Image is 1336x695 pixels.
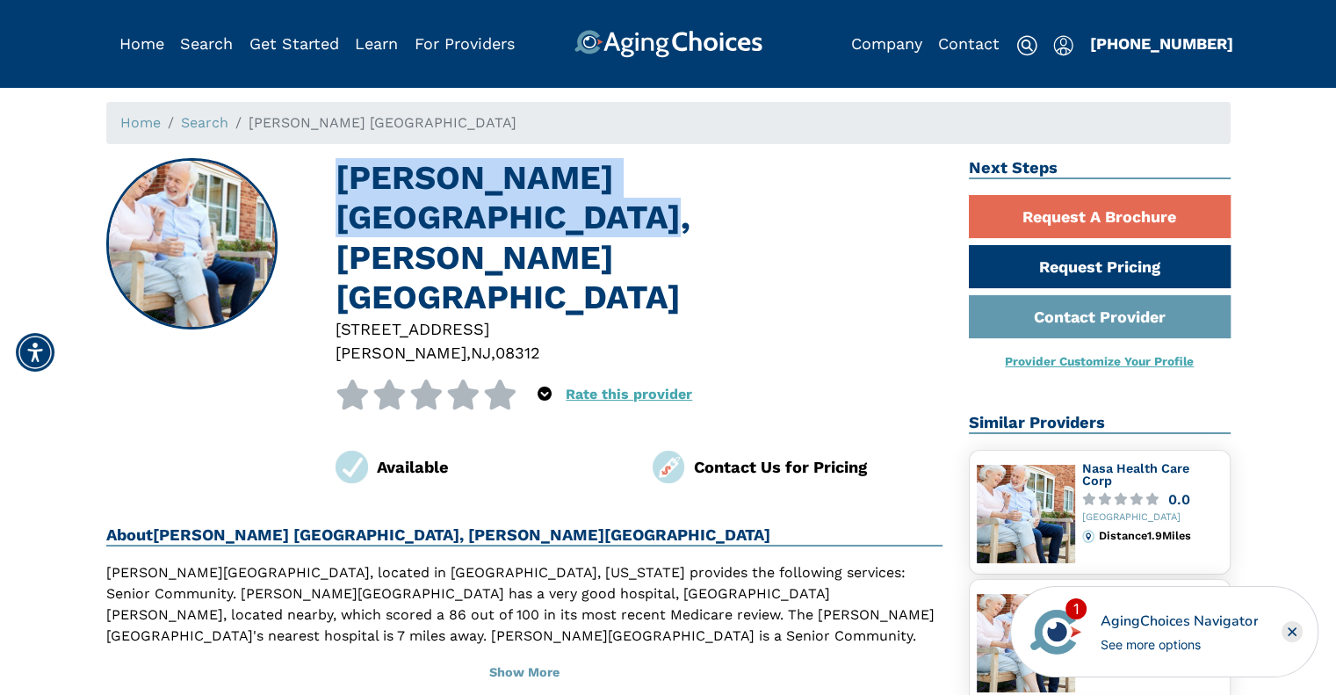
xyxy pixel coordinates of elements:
[1016,35,1037,56] img: search-icon.svg
[969,295,1231,338] a: Contact Provider
[1053,35,1073,56] img: user-icon.svg
[1082,461,1189,488] a: Nasa Health Care Corp
[355,34,398,53] a: Learn
[1053,30,1073,58] div: Popover trigger
[1101,611,1258,632] div: AgingChoices Navigator
[1082,493,1223,506] a: 0.0
[181,114,228,131] a: Search
[336,158,942,317] h1: [PERSON_NAME] [GEOGRAPHIC_DATA], [PERSON_NAME][GEOGRAPHIC_DATA]
[106,525,943,547] h2: About [PERSON_NAME] [GEOGRAPHIC_DATA], [PERSON_NAME][GEOGRAPHIC_DATA]
[1090,34,1233,53] a: [PHONE_NUMBER]
[566,386,692,402] a: Rate this provider
[1065,598,1087,619] div: 1
[574,30,762,58] img: AgingChoices
[16,333,54,372] div: Accessibility Menu
[538,380,552,409] div: Popover trigger
[415,34,515,53] a: For Providers
[1005,354,1194,368] a: Provider Customize Your Profile
[471,344,491,362] span: NJ
[249,34,339,53] a: Get Started
[1082,512,1223,524] div: [GEOGRAPHIC_DATA]
[1026,602,1086,662] img: avatar
[1101,635,1258,654] div: See more options
[106,102,1231,144] nav: breadcrumb
[120,114,161,131] a: Home
[1168,493,1190,506] div: 0.0
[495,341,540,365] div: 08312
[693,455,942,479] div: Contact Us for Pricing
[1098,530,1222,542] div: Distance 1.9 Miles
[119,34,164,53] a: Home
[969,245,1231,288] a: Request Pricing
[969,195,1231,238] a: Request A Brochure
[377,455,626,479] div: Available
[336,344,466,362] span: [PERSON_NAME]
[969,413,1231,434] h2: Similar Providers
[107,160,276,329] img: Clayton Providence House, Clayton NJ
[180,34,233,53] a: Search
[466,344,471,362] span: ,
[106,654,943,692] button: Show More
[249,114,516,131] span: [PERSON_NAME] [GEOGRAPHIC_DATA]
[1282,621,1303,642] div: Close
[180,30,233,58] div: Popover trigger
[336,317,942,341] div: [STREET_ADDRESS]
[851,34,922,53] a: Company
[1082,530,1094,542] img: distance.svg
[938,34,1000,53] a: Contact
[969,158,1231,179] h2: Next Steps
[491,344,495,362] span: ,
